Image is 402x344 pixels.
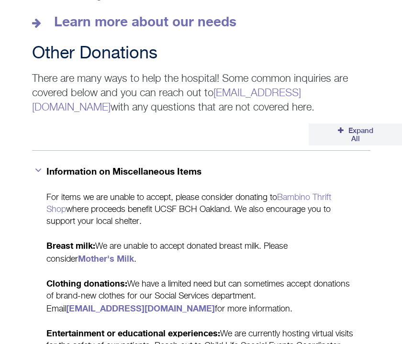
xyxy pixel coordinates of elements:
[46,328,220,338] strong: Entertainment or educational experiences:
[46,277,356,315] p: We have a limited need but can sometimes accept donations of brand-new clothes for our Social Ser...
[54,13,236,29] strong: Learn more about our needs
[32,72,370,115] p: There are many ways to help the hospital! Some common inquiries are covered below and you can rea...
[78,253,134,264] a: Mother's Milk
[309,123,402,145] button: Collapse All Accordions
[46,278,127,289] strong: Clothing donations:
[348,126,373,143] span: Expand All
[32,44,370,63] h2: Other Donations
[46,240,95,251] strong: Breast milk:
[66,303,215,313] a: [EMAIL_ADDRESS][DOMAIN_NAME]
[32,16,236,29] a: Learn more about our needs
[46,192,356,228] p: For items we are unable to accept, please consider donating to where proceeds benefit UCSF BCH Oa...
[46,240,356,266] p: We are unable to accept donated breast milk. Please consider .
[32,150,370,192] button: Information on Miscellaneous Items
